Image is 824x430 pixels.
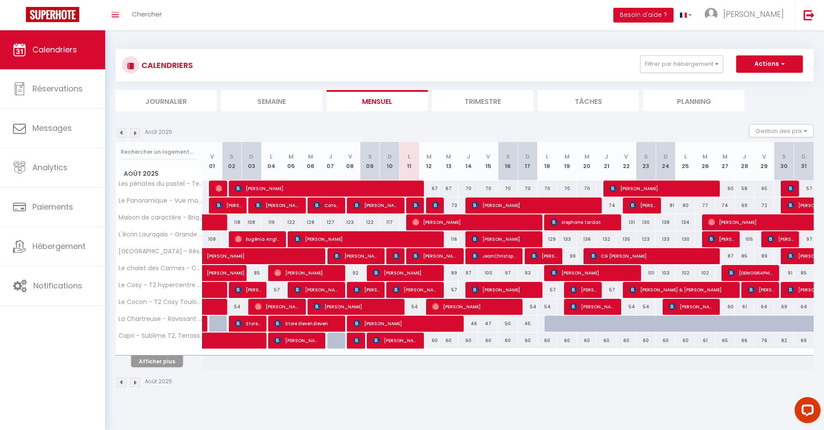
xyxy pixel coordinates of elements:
[210,152,214,161] abbr: V
[736,55,803,73] button: Actions
[551,265,637,281] span: [PERSON_NAME]
[636,299,656,315] div: 54
[613,8,673,23] button: Besoin d'aide ?
[695,333,715,349] div: 61
[373,332,419,349] span: [PERSON_NAME]
[274,265,340,281] span: [PERSON_NAME]
[458,333,478,349] div: 60
[393,248,399,264] span: [PERSON_NAME]
[117,265,204,272] span: Le chalet des Carmes - Charmant T4 Hypercentre
[249,152,253,161] abbr: D
[32,83,83,94] span: Réservations
[676,231,696,247] div: 130
[145,128,172,136] p: Août 2025
[715,181,735,197] div: 60
[32,201,73,212] span: Paiements
[774,265,794,281] div: 91
[616,333,636,349] div: 60
[321,142,340,181] th: 07
[531,248,557,264] span: [PERSON_NAME]
[301,142,321,181] th: 06
[616,214,636,230] div: 131
[117,181,204,187] span: Les pénates du pastel - Terrasse & Jardin
[794,333,814,349] div: 69
[235,180,420,197] span: [PERSON_NAME]
[399,299,419,315] div: 54
[735,248,755,264] div: 85
[32,241,86,252] span: Hébergement
[348,152,352,161] abbr: V
[640,55,723,73] button: Filtrer par hébergement
[715,248,735,264] div: 87
[538,181,558,197] div: 70
[308,152,313,161] abbr: M
[329,152,332,161] abbr: J
[432,197,439,213] span: [PERSON_NAME]
[471,248,518,264] span: JeanChristophe Moinet
[478,181,498,197] div: 70
[261,142,281,181] th: 04
[498,333,518,349] div: 60
[432,90,533,111] li: Trimestre
[605,152,608,161] abbr: J
[393,281,439,298] span: [PERSON_NAME]
[616,142,636,181] th: 22
[715,197,735,213] div: 74
[458,316,478,332] div: 46
[235,315,261,332] span: Store Eleven.Eleven
[207,243,326,260] span: [PERSON_NAME]
[458,181,478,197] div: 70
[340,214,360,230] div: 123
[432,298,518,315] span: [PERSON_NAME]
[577,333,597,349] div: 60
[380,214,400,230] div: 117
[538,90,639,111] li: Tâches
[458,142,478,181] th: 14
[636,333,656,349] div: 60
[616,299,636,315] div: 54
[506,152,510,161] abbr: S
[715,142,735,181] th: 27
[26,7,79,22] img: Super Booking
[676,265,696,281] div: 102
[577,142,597,181] th: 20
[570,298,616,315] span: [PERSON_NAME]
[274,332,321,349] span: [PERSON_NAME]
[551,214,617,230] span: stephane tardat
[117,299,204,305] span: Le Cocon - T2 Cosy Toulouse hypercentre avec Parking
[656,265,676,281] div: 103
[676,197,696,213] div: 80
[408,152,410,161] abbr: L
[446,152,451,161] abbr: M
[577,231,597,247] div: 136
[735,333,755,349] div: 66
[669,298,715,315] span: [PERSON_NAME]
[261,282,281,298] div: 57
[767,231,794,247] span: [PERSON_NAME]
[802,152,806,161] abbr: D
[754,248,774,264] div: 89
[458,265,478,281] div: 97
[132,10,162,19] span: Chercher
[715,299,735,315] div: 60
[202,265,222,281] a: [PERSON_NAME]
[145,378,172,386] p: Août 2025
[207,260,247,277] span: [PERSON_NAME]
[546,152,548,161] abbr: L
[804,10,814,20] img: logout
[353,197,400,213] span: [PERSON_NAME]
[728,265,774,281] span: [DEMOGRAPHIC_DATA][PERSON_NAME]
[684,152,687,161] abbr: L
[636,214,656,230] div: 130
[380,142,400,181] th: 10
[419,181,439,197] div: 67
[471,197,597,213] span: [PERSON_NAME]
[538,282,558,298] div: 57
[518,265,538,281] div: 93
[439,265,459,281] div: 89
[735,142,755,181] th: 28
[564,152,570,161] abbr: M
[518,333,538,349] div: 60
[794,231,814,247] div: 97
[289,152,294,161] abbr: M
